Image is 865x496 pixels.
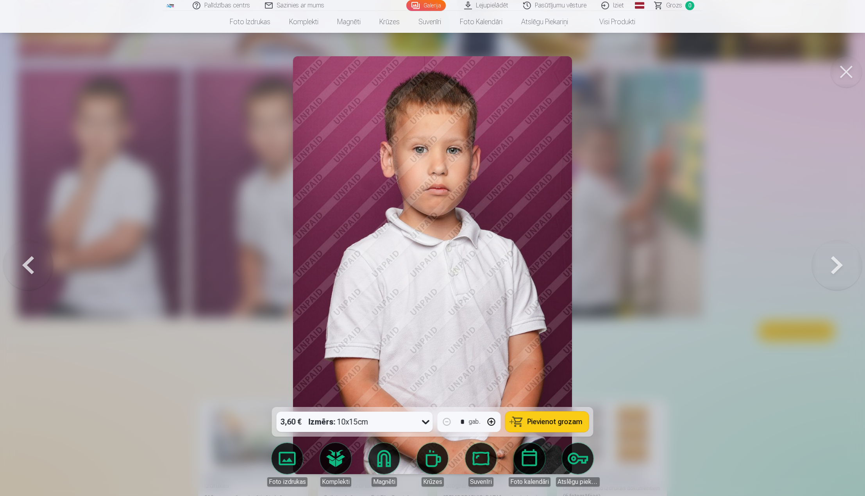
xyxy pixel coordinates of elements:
[666,1,682,10] span: Grozs
[450,11,512,33] a: Foto kalendāri
[280,11,328,33] a: Komplekti
[685,1,694,10] span: 0
[370,11,409,33] a: Krūzes
[166,3,175,8] img: /fa1
[220,11,280,33] a: Foto izdrukas
[328,11,370,33] a: Magnēti
[577,11,645,33] a: Visi produkti
[512,11,577,33] a: Atslēgu piekariņi
[409,11,450,33] a: Suvenīri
